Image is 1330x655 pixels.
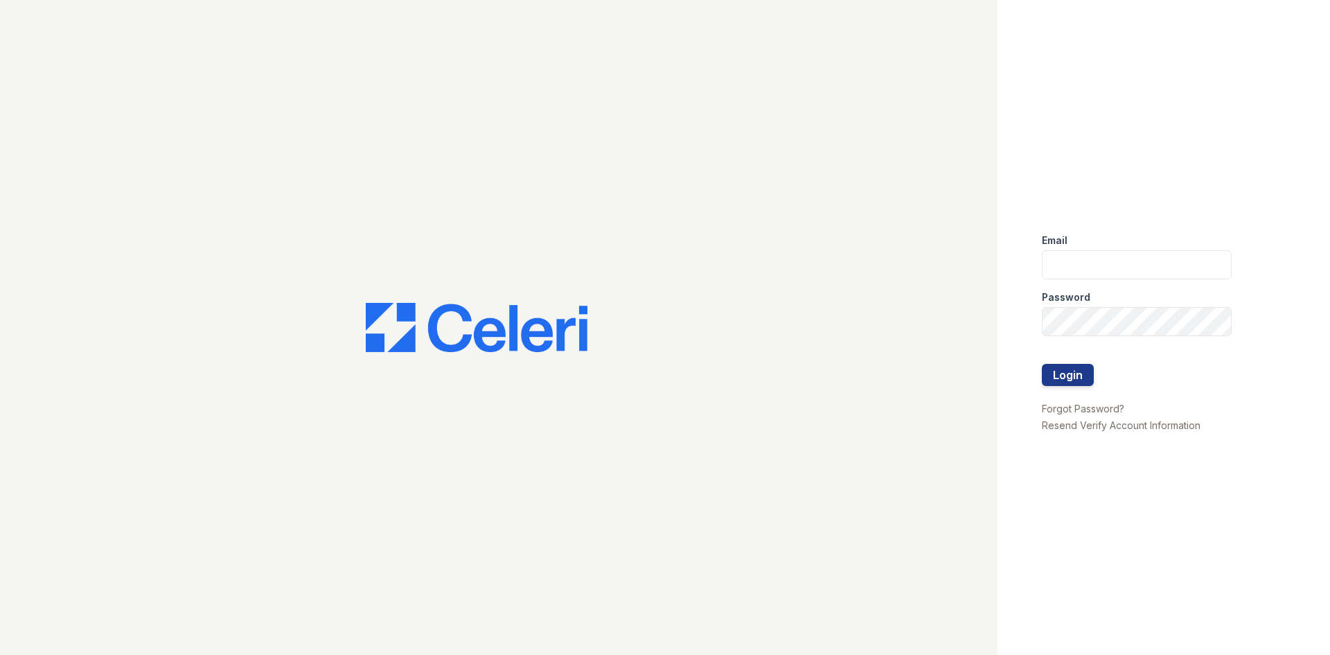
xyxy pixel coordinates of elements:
[1042,364,1094,386] button: Login
[366,303,587,353] img: CE_Logo_Blue-a8612792a0a2168367f1c8372b55b34899dd931a85d93a1a3d3e32e68fde9ad4.png
[1042,290,1090,304] label: Password
[1042,419,1200,431] a: Resend Verify Account Information
[1042,403,1124,414] a: Forgot Password?
[1042,234,1067,247] label: Email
